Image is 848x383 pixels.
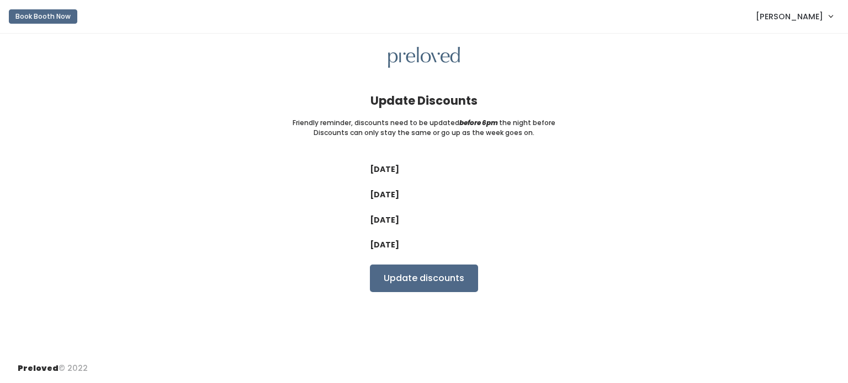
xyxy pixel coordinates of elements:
i: before 6pm [459,118,498,127]
button: Book Booth Now [9,9,77,24]
input: Update discounts [370,265,478,292]
a: [PERSON_NAME] [745,4,844,28]
small: Friendly reminder, discounts need to be updated the night before [293,118,555,128]
span: Preloved [18,363,59,374]
label: [DATE] [370,239,399,251]
div: © 2022 [18,354,88,374]
h4: Update Discounts [370,94,478,107]
label: [DATE] [370,164,399,175]
img: preloved logo [388,47,460,68]
label: [DATE] [370,189,399,201]
label: [DATE] [370,214,399,226]
span: [PERSON_NAME] [756,10,823,23]
small: Discounts can only stay the same or go up as the week goes on. [314,128,534,138]
a: Book Booth Now [9,4,77,29]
